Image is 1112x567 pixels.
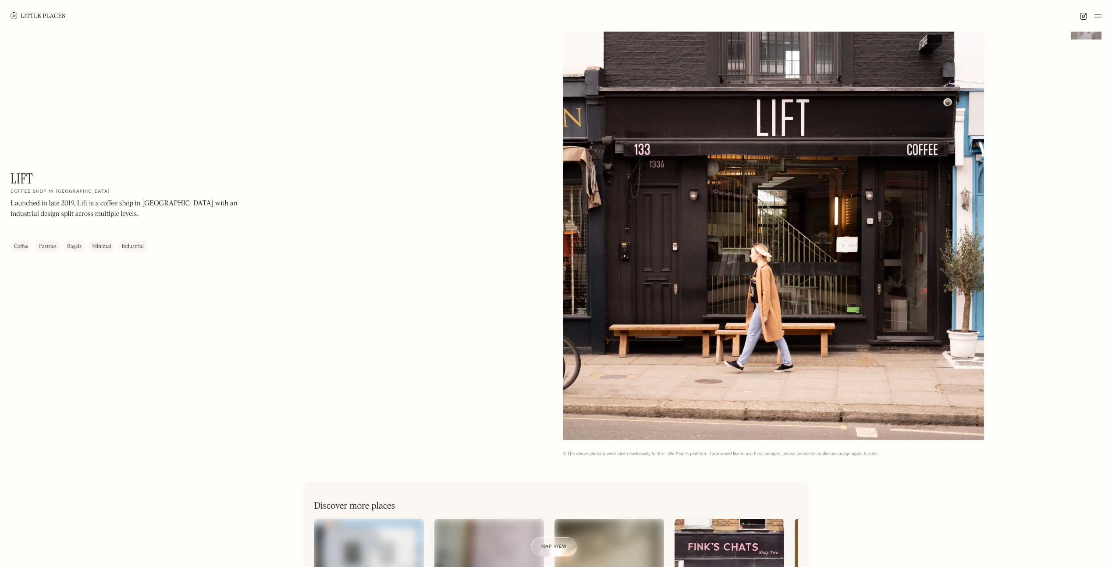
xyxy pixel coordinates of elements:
p: ‍ [11,224,247,234]
p: Launched in late 2019, Lift is a coffee shop in [GEOGRAPHIC_DATA] with an industrial design split... [11,198,247,219]
div: Industrial [122,242,144,251]
h2: Discover more places [314,501,395,512]
div: Bagels [67,242,82,251]
div: Coffee [14,242,28,251]
div: Pastries [39,242,57,251]
div: Minimal [92,242,111,251]
div: © The above photo(s) were taken exclusively for the Little Places platform. If you would like to ... [563,451,1102,457]
h1: Lift [11,170,33,187]
h2: Coffee shop in [GEOGRAPHIC_DATA] [11,189,110,195]
span: Map view [541,544,567,549]
a: Map view [531,537,577,556]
